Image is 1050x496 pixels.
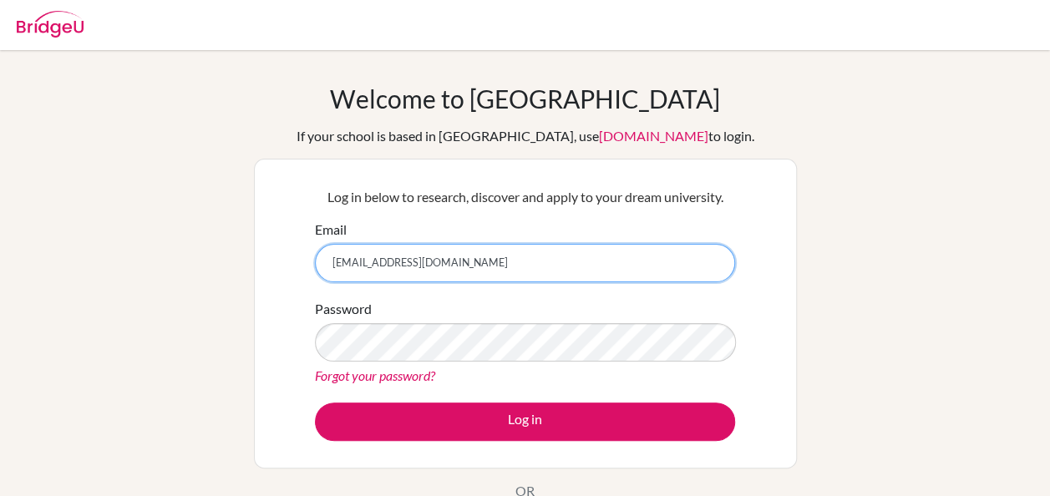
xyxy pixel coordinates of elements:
[315,220,347,240] label: Email
[315,367,435,383] a: Forgot your password?
[315,299,372,319] label: Password
[330,84,720,114] h1: Welcome to [GEOGRAPHIC_DATA]
[17,11,84,38] img: Bridge-U
[315,187,735,207] p: Log in below to research, discover and apply to your dream university.
[599,128,708,144] a: [DOMAIN_NAME]
[315,402,735,441] button: Log in
[297,126,754,146] div: If your school is based in [GEOGRAPHIC_DATA], use to login.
